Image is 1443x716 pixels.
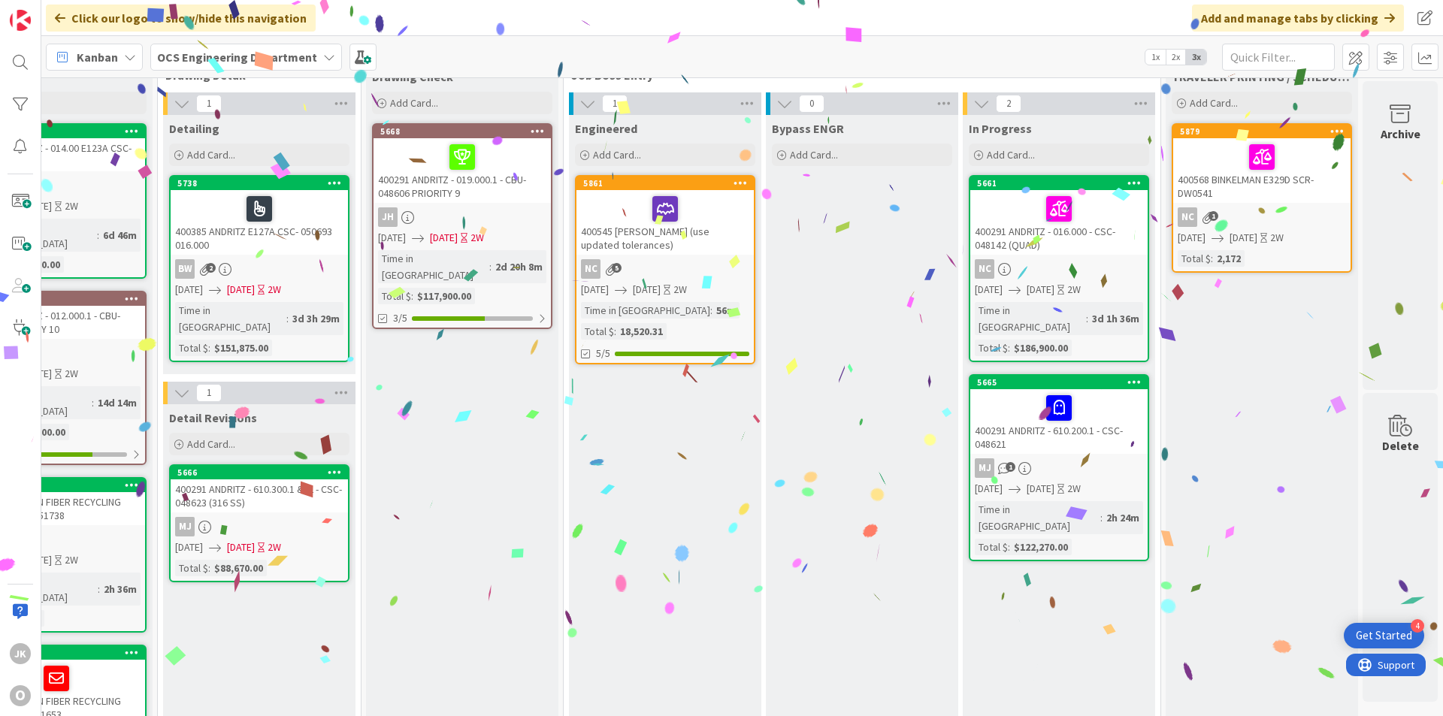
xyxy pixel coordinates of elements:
[171,466,348,479] div: 5666
[1230,230,1257,246] span: [DATE]
[1100,509,1103,526] span: :
[374,125,551,203] div: 5668400291 ANDRITZ - 019.000.1 - CBU-048606 PRIORITY 9
[1344,623,1424,648] div: Open Get Started checklist, remaining modules: 4
[970,458,1148,478] div: MJ
[378,250,489,283] div: Time in [GEOGRAPHIC_DATA]
[970,190,1148,255] div: 400291 ANDRITZ - 016.000 - CSC-048142 (QUAD)
[1382,437,1419,455] div: Delete
[177,467,348,478] div: 5666
[378,230,406,246] span: [DATE]
[996,95,1021,113] span: 2
[65,198,78,214] div: 2W
[378,207,398,227] div: JH
[196,384,222,402] span: 1
[1173,125,1351,203] div: 5879400568 BINKELMAN E329D SCR-DW0541
[975,481,1003,497] span: [DATE]
[470,230,484,246] div: 2W
[374,125,551,138] div: 5668
[171,479,348,512] div: 400291 ANDRITZ - 610.300.1 & .2 - CSC-048623 (316 SS)
[10,643,31,664] div: JK
[1010,539,1072,555] div: $122,270.00
[1172,123,1352,273] a: 5879400568 BINKELMAN E329D SCR-DW0541NC[DATE][DATE]2WTotal $:2,172
[94,394,141,411] div: 14d 14m
[372,123,552,329] a: 5668400291 ANDRITZ - 019.000.1 - CBU-048606 PRIORITY 9JH[DATE][DATE]2WTime in [GEOGRAPHIC_DATA]:2...
[1088,310,1143,327] div: 3d 1h 36m
[171,517,348,536] div: MJ
[977,178,1148,189] div: 5661
[583,178,754,189] div: 5861
[390,96,438,110] span: Add Card...
[1411,619,1424,633] div: 4
[171,190,348,255] div: 400385 ANDRITZ E127A CSC- 050693 016.000
[575,175,755,364] a: 5861400545 [PERSON_NAME] (use updated tolerances)NC[DATE][DATE]2WTime in [GEOGRAPHIC_DATA]:56mTot...
[169,410,257,425] span: Detail Revisions
[171,259,348,279] div: BW
[1008,539,1010,555] span: :
[969,121,1032,136] span: In Progress
[374,207,551,227] div: JH
[969,374,1149,561] a: 5665400291 ANDRITZ - 610.200.1 - CSC-048621MJ[DATE][DATE]2WTime in [GEOGRAPHIC_DATA]:2h 24mTotal ...
[975,302,1086,335] div: Time in [GEOGRAPHIC_DATA]
[1178,207,1197,227] div: NC
[593,148,641,162] span: Add Card...
[175,560,208,576] div: Total $
[575,121,637,136] span: Engineered
[1381,125,1420,143] div: Archive
[970,376,1148,389] div: 5665
[171,466,348,512] div: 5666400291 ANDRITZ - 610.300.1 & .2 - CSC-048623 (316 SS)
[175,539,203,555] span: [DATE]
[169,121,219,136] span: Detailing
[77,48,118,66] span: Kanban
[378,288,411,304] div: Total $
[1211,250,1213,267] span: :
[970,389,1148,454] div: 400291 ANDRITZ - 610.200.1 - CSC-048621
[710,302,712,319] span: :
[1270,230,1284,246] div: 2W
[1067,282,1081,298] div: 2W
[581,282,609,298] span: [DATE]
[169,464,349,582] a: 5666400291 ANDRITZ - 610.300.1 & .2 - CSC-048623 (316 SS)MJ[DATE][DATE]2WTotal $:$88,670.00
[65,552,78,568] div: 2W
[175,340,208,356] div: Total $
[393,310,407,326] span: 3/5
[673,282,687,298] div: 2W
[175,517,195,536] div: MJ
[1010,340,1072,356] div: $186,900.00
[286,310,289,327] span: :
[374,138,551,203] div: 400291 ANDRITZ - 019.000.1 - CBU-048606 PRIORITY 9
[210,560,267,576] div: $88,670.00
[1006,462,1015,472] span: 1
[975,501,1100,534] div: Time in [GEOGRAPHIC_DATA]
[268,539,281,555] div: 2W
[380,126,551,137] div: 5668
[227,282,255,298] span: [DATE]
[975,259,994,279] div: NC
[975,539,1008,555] div: Total $
[430,230,458,246] span: [DATE]
[987,148,1035,162] span: Add Card...
[1178,230,1206,246] span: [DATE]
[10,685,31,706] div: O
[970,376,1148,454] div: 5665400291 ANDRITZ - 610.200.1 - CSC-048621
[1166,50,1186,65] span: 2x
[614,323,616,340] span: :
[1008,340,1010,356] span: :
[175,259,195,279] div: BW
[411,288,413,304] span: :
[177,178,348,189] div: 5738
[210,340,272,356] div: $151,875.00
[1173,207,1351,227] div: NC
[46,5,316,32] div: Click our logo to show/hide this navigation
[790,148,838,162] span: Add Card...
[157,50,317,65] b: OCS Engineering Department
[581,323,614,340] div: Total $
[576,259,754,279] div: NC
[227,539,255,555] span: [DATE]
[187,148,235,162] span: Add Card...
[975,458,994,478] div: MJ
[581,302,710,319] div: Time in [GEOGRAPHIC_DATA]
[1190,96,1238,110] span: Add Card...
[32,2,68,20] span: Support
[969,175,1149,362] a: 5661400291 ANDRITZ - 016.000 - CSC-048142 (QUAD)NC[DATE][DATE]2WTime in [GEOGRAPHIC_DATA]:3d 1h 3...
[576,177,754,255] div: 5861400545 [PERSON_NAME] (use updated tolerances)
